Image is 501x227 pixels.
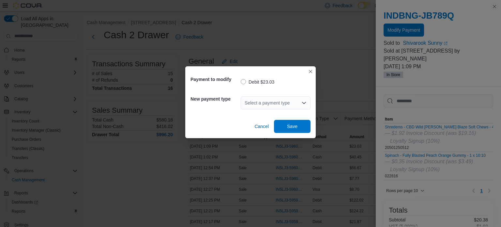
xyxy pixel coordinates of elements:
button: Save [274,120,311,133]
span: Save [287,123,297,130]
button: Open list of options [301,100,307,105]
label: Debit $23.03 [241,78,274,86]
h5: New payment type [190,92,239,105]
button: Closes this modal window [307,68,314,75]
span: Cancel [254,123,269,130]
button: Cancel [252,120,271,133]
h5: Payment to modify [190,73,239,86]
